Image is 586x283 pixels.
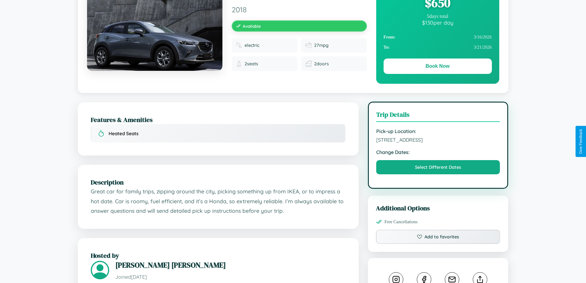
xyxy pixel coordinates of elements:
strong: Change Dates: [376,149,500,155]
span: electric [245,42,259,48]
button: Book Now [384,59,492,74]
h2: Description [91,178,346,187]
div: 3 / 21 / 2026 [384,42,492,52]
h2: Features & Amenities [91,115,346,124]
span: Free Cancellations [385,219,418,224]
img: Fuel type [236,42,242,48]
span: 2 doors [314,61,329,67]
img: Seats [236,61,242,67]
h3: Additional Options [376,204,500,212]
button: Select Different Dates [376,160,500,174]
div: 3 / 16 / 2026 [384,32,492,42]
p: Joined [DATE] [115,273,346,281]
span: 2 seats [245,61,258,67]
div: Give Feedback [579,129,583,154]
span: 27 mpg [314,42,329,48]
span: 2018 [232,5,367,14]
p: Great car for family trips, zipping around the city, picking something up from IKEA, or to impres... [91,187,346,216]
strong: Pick-up Location: [376,128,500,134]
img: Fuel efficiency [305,42,312,48]
h2: Hosted by [91,251,346,260]
img: Doors [305,61,312,67]
h3: Trip Details [376,110,500,122]
strong: To: [384,45,390,50]
h3: [PERSON_NAME] [PERSON_NAME] [115,260,346,270]
strong: From: [384,34,396,40]
div: 5 days total [384,14,492,19]
span: Available [243,23,261,29]
span: Heated Seats [109,131,138,136]
span: [STREET_ADDRESS] [376,137,500,143]
div: $ 130 per day [384,19,492,26]
button: Add to favorites [376,230,500,244]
